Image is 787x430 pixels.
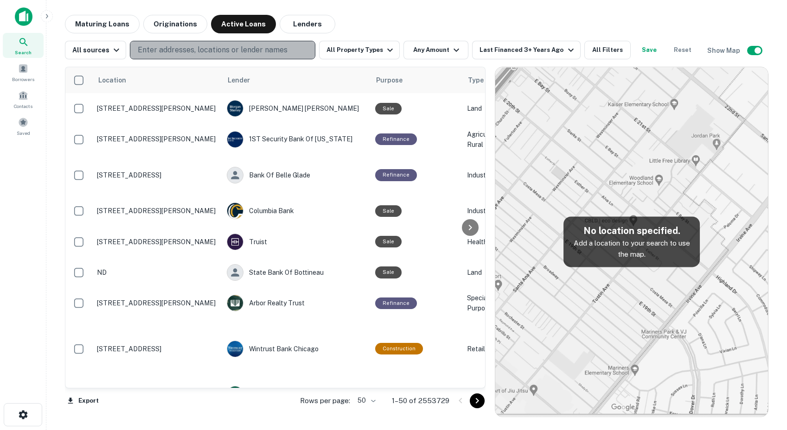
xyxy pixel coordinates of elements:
div: 1ST Security Bank Of [US_STATE] [227,131,366,148]
button: Save your search to get updates of matches that match your search criteria. [634,41,664,59]
div: Bank Of Belle Glade [227,167,366,183]
p: [STREET_ADDRESS][PERSON_NAME] [97,104,218,113]
div: [PERSON_NAME] [PERSON_NAME] [227,100,366,117]
p: 1–50 of 2553729 [392,395,449,406]
span: Saved [17,129,30,137]
span: Contacts [14,102,32,110]
div: Sale [375,236,402,247]
p: [STREET_ADDRESS][PERSON_NAME] [97,299,218,307]
a: Borrowers [3,60,44,85]
div: State Bank Of Bottineau [227,264,366,281]
div: Arbor Realty Trust [227,295,366,311]
img: picture [227,295,243,311]
a: Saved [3,114,44,139]
h5: No location specified. [571,224,692,238]
div: Sale [375,205,402,217]
a: Search [3,33,44,58]
p: ND [97,268,218,277]
div: Wintrust Bank Chicago [227,341,366,357]
button: Go to next page [470,393,485,408]
img: picture [227,203,243,219]
div: Midwestone Bank [227,386,366,403]
th: Lender [222,67,371,93]
p: [STREET_ADDRESS][PERSON_NAME] [97,238,218,246]
p: Enter addresses, locations or lender names [138,44,288,56]
button: Lenders [280,15,335,33]
iframe: Chat Widget [741,356,787,400]
img: picture [227,341,243,357]
span: Location [98,75,138,86]
span: Borrowers [12,76,34,83]
div: This loan purpose was for refinancing [375,297,417,309]
div: All sources [72,44,122,56]
img: picture [227,386,243,402]
span: Lender [228,75,250,86]
button: All Property Types [319,41,400,59]
img: capitalize-icon.png [15,7,32,26]
button: Any Amount [403,41,468,59]
button: Active Loans [211,15,276,33]
button: Originations [143,15,207,33]
div: 50 [354,394,377,407]
span: Search [15,49,32,56]
p: [STREET_ADDRESS] [97,345,218,353]
p: Rows per page: [300,395,350,406]
div: Last Financed 3+ Years Ago [480,44,576,56]
p: Add a location to your search to use the map. [571,238,692,259]
div: This loan purpose was for refinancing [375,169,417,181]
img: picture [227,132,243,147]
p: [STREET_ADDRESS][PERSON_NAME] [97,135,218,143]
span: Purpose [376,75,415,86]
button: Enter addresses, locations or lender names [130,41,315,59]
div: This loan purpose was for construction [375,343,423,354]
button: Last Financed 3+ Years Ago [472,41,580,59]
button: All sources [65,41,126,59]
button: Export [65,394,101,408]
div: This loan purpose was for refinancing [375,133,417,145]
div: Sale [375,266,402,278]
div: Columbia Bank [227,202,366,219]
a: Contacts [3,87,44,112]
div: Truist [227,234,366,250]
h6: Show Map [707,45,742,56]
button: Maturing Loans [65,15,140,33]
img: map-placeholder.webp [495,67,768,417]
th: Purpose [371,67,462,93]
p: [STREET_ADDRESS][PERSON_NAME] [97,207,218,215]
th: Location [92,67,222,93]
p: [STREET_ADDRESS] [97,171,218,179]
button: All Filters [584,41,631,59]
img: picture [227,101,243,116]
button: Reset [668,41,697,59]
div: Sale [375,103,402,114]
img: picture [227,234,243,250]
